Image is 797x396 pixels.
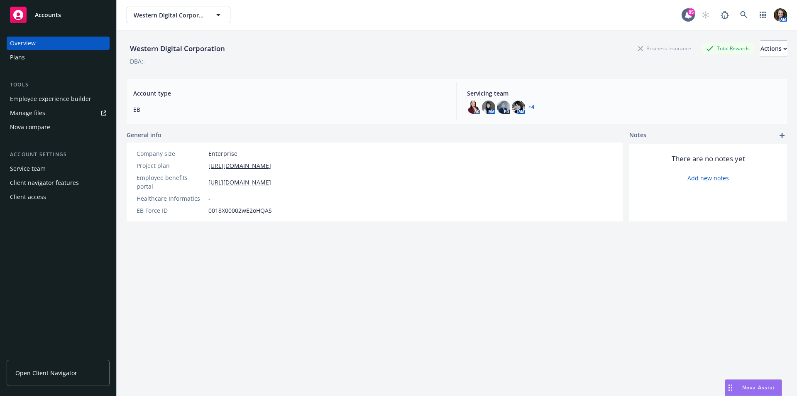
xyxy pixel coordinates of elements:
a: add [777,130,787,140]
div: Project plan [137,161,205,170]
div: Employee experience builder [10,92,91,106]
img: photo [774,8,787,22]
a: Add new notes [687,174,729,182]
div: Actions [760,41,787,57]
a: Manage files [7,106,110,120]
a: Employee experience builder [7,92,110,106]
div: Plans [10,51,25,64]
div: EB Force ID [137,206,205,215]
span: Servicing team [467,89,780,98]
span: Western Digital Corporation [134,11,205,20]
a: Service team [7,162,110,175]
div: Tools [7,81,110,89]
div: Manage files [10,106,45,120]
a: +4 [528,105,534,110]
div: Total Rewards [702,43,754,54]
span: Account type [133,89,447,98]
span: EB [133,105,447,114]
a: Nova compare [7,121,110,134]
div: DBA: - [130,57,145,66]
a: Client navigator features [7,176,110,189]
a: Search [736,7,752,23]
a: Overview [7,37,110,50]
div: Company size [137,149,205,158]
span: Accounts [35,12,61,18]
div: Client access [10,190,46,204]
img: photo [482,101,495,114]
div: Client navigator features [10,176,79,189]
span: Enterprise [208,149,237,158]
div: Service team [10,162,46,175]
span: - [208,194,210,203]
span: General info [127,130,161,139]
a: [URL][DOMAIN_NAME] [208,178,271,187]
img: photo [497,101,510,114]
a: Report a Bug [716,7,733,23]
span: Open Client Navigator [15,369,77,377]
img: photo [467,101,480,114]
a: Start snowing [697,7,714,23]
a: Switch app [755,7,771,23]
div: Western Digital Corporation [127,43,228,54]
a: Accounts [7,3,110,27]
span: 0018X00002wE2oHQAS [208,206,272,215]
div: Overview [10,37,36,50]
div: Business Insurance [634,43,695,54]
a: Client access [7,190,110,204]
button: Western Digital Corporation [127,7,230,23]
img: photo [512,101,525,114]
div: Account settings [7,150,110,159]
div: Employee benefits portal [137,173,205,191]
span: Notes [629,130,646,140]
div: Healthcare Informatics [137,194,205,203]
button: Actions [760,40,787,57]
a: Plans [7,51,110,64]
div: Nova compare [10,121,50,134]
span: There are no notes yet [672,154,745,164]
span: Nova Assist [742,384,775,391]
a: [URL][DOMAIN_NAME] [208,161,271,170]
div: 85 [687,8,695,16]
button: Nova Assist [725,379,782,396]
div: Drag to move [725,380,736,396]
